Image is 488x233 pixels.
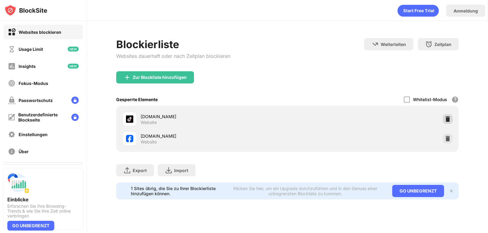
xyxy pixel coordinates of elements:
img: favicons [126,135,133,142]
img: x-button.svg [449,189,454,193]
img: new-icon.svg [68,64,79,69]
img: about-off.svg [8,148,16,155]
div: Erforschen Sie Ihre Browsing-Trends & wie Sie Ihre Zeit online verbringen [7,204,79,218]
img: password-protection-off.svg [8,97,16,104]
img: lock-menu.svg [71,114,79,121]
div: Websites blockieren [19,30,61,35]
div: Weiterleiten [381,42,406,47]
img: insights-off.svg [8,62,16,70]
img: focus-off.svg [8,79,16,87]
div: Website [141,120,157,125]
div: Passwortschutz [19,98,53,103]
div: Über [19,149,29,154]
div: Einstellungen [19,132,48,137]
div: GO UNBEGRENZT [392,185,444,197]
div: 1 Sites übrig, die Sie zu Ihrer Blockierliste hinzufügen können. [131,186,222,196]
div: Anmeldung [454,8,478,13]
div: animation [397,5,439,17]
div: Benutzerdefinierte Blockseite [18,112,66,122]
div: Import [174,168,188,173]
div: GO UNBEGRENZT [7,221,54,231]
img: lock-menu.svg [71,97,79,104]
img: block-on.svg [8,28,16,36]
img: favicons [126,115,133,123]
div: Gesperrte Elemente [116,97,158,102]
div: Usage Limit [19,47,43,52]
div: Insights [19,64,36,69]
div: Fokus-Modus [19,81,48,86]
div: Websites dauerhaft oder nach Zeitplan blockieren [116,53,230,59]
div: Export [133,168,147,173]
div: [DOMAIN_NAME] [141,133,288,139]
div: [DOMAIN_NAME] [141,113,288,120]
div: Zur Blockliste hinzufügen [133,75,187,80]
img: push-insights.svg [7,172,29,194]
div: Website [141,139,157,145]
img: time-usage-off.svg [8,45,16,53]
div: Klicken Sie hier, um ein Upgrade durchzuführen und in den Genuss einer unbegrenzten Blockliste zu... [226,186,385,196]
div: Zeitplan [434,42,451,47]
div: Blockierliste [116,38,230,51]
img: new-icon.svg [68,47,79,51]
img: logo-blocksite.svg [4,4,47,16]
div: Einblicke [7,196,79,203]
img: customize-block-page-off.svg [8,114,15,121]
div: Whitelist-Modus [413,97,447,102]
img: settings-off.svg [8,131,16,138]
